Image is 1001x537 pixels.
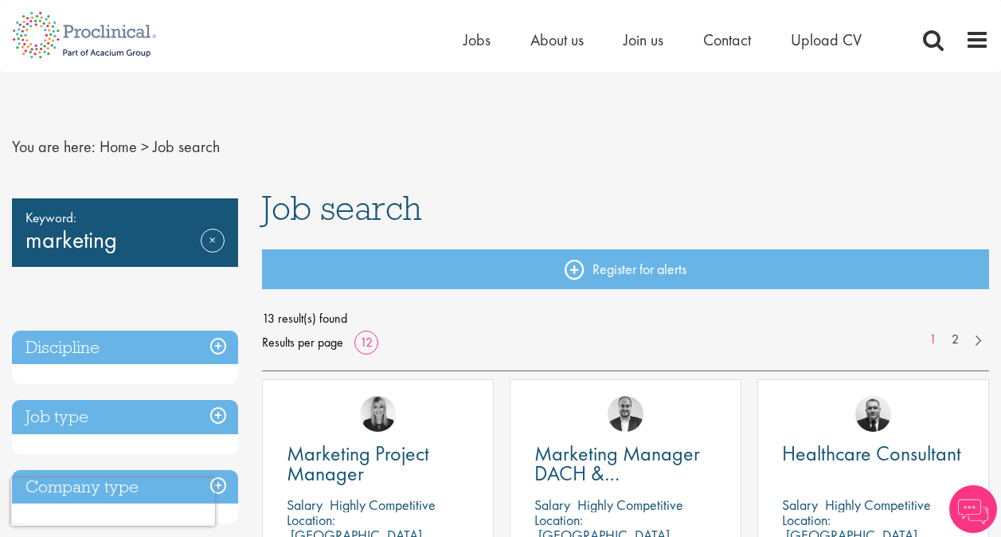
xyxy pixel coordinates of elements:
img: Chatbot [949,485,997,533]
a: Register for alerts [262,249,989,289]
a: Healthcare Consultant [782,444,964,464]
a: breadcrumb link [100,136,137,157]
span: Results per page [262,331,343,355]
span: > [141,136,149,157]
p: Highly Competitive [577,496,683,514]
h3: Company type [12,470,238,504]
span: Salary [534,496,570,514]
img: Janelle Jones [360,396,396,432]
a: Remove [201,229,225,275]
span: Location: [782,511,831,529]
a: Jobs [463,29,491,50]
span: Job search [262,186,422,229]
p: Highly Competitive [825,496,931,514]
a: 2 [944,331,967,349]
span: Salary [287,496,323,514]
iframe: reCAPTCHA [11,478,215,526]
a: 12 [354,334,378,351]
img: Jakub Hanas [855,396,891,432]
h3: Discipline [12,331,238,365]
h3: Job type [12,400,238,434]
a: Marketing Manager DACH & [GEOGRAPHIC_DATA] [534,444,717,484]
span: Marketing Project Manager [287,440,429,487]
img: Aitor Melia [608,396,643,432]
span: Salary [782,496,818,514]
a: Join us [624,29,663,50]
div: marketing [12,198,238,267]
span: Location: [287,511,335,529]
a: About us [530,29,584,50]
span: You are here: [12,136,96,157]
span: Keyword: [25,206,225,229]
span: Location: [534,511,583,529]
a: Contact [703,29,751,50]
a: Upload CV [791,29,862,50]
p: Highly Competitive [330,496,436,514]
span: 13 result(s) found [262,307,989,331]
span: Job search [153,136,220,157]
a: Marketing Project Manager [287,444,469,484]
span: Healthcare Consultant [782,440,961,467]
span: Marketing Manager DACH & [GEOGRAPHIC_DATA] [534,440,726,507]
a: 1 [921,331,944,349]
